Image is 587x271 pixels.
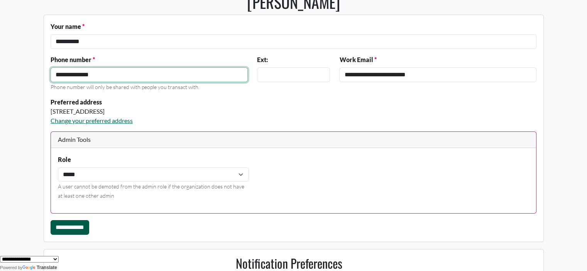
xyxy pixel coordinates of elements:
[51,22,85,31] label: Your name
[51,117,133,124] a: Change your preferred address
[22,265,37,271] img: Google Translate
[22,265,57,270] a: Translate
[51,55,95,64] label: Phone number
[51,84,200,90] small: Phone number will only be shared with people you transact with.
[339,55,376,64] label: Work Email
[58,183,244,199] small: A user cannot be demoted from the admin role if the organization does not have at least one other...
[51,98,102,106] strong: Preferred address
[257,55,268,64] label: Ext:
[58,155,71,164] label: Role
[51,132,536,148] div: Admin Tools
[51,107,330,116] div: [STREET_ADDRESS]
